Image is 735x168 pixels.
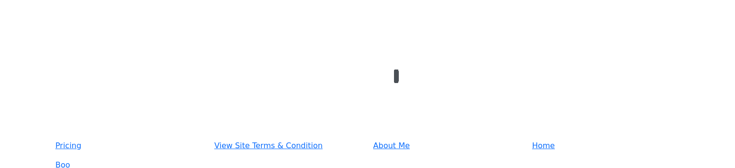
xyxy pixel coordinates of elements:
a: About Me [373,140,521,152]
a: View Site Terms & Condition [214,140,362,152]
a: Home [532,140,680,152]
a: Pricing [55,140,203,152]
